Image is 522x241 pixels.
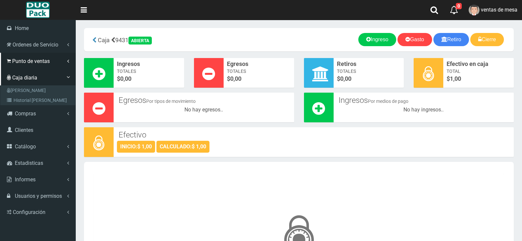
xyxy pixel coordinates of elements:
span: Retiros [337,60,401,68]
span: Total [447,68,510,75]
a: Cierre [470,33,504,46]
div: ABIERTA [128,37,152,45]
h3: Ingresos [339,96,509,105]
span: Caja [98,37,110,44]
img: Logo grande [26,2,49,18]
span: Egresos [227,60,291,68]
a: [PERSON_NAME] [2,85,75,95]
span: Configuración [13,209,45,215]
span: ventas de mesa [481,7,517,13]
span: Compras [15,110,36,117]
div: No hay egresos.. [117,106,291,114]
div: No hay ingresos.. [337,106,511,114]
a: Ingreso [358,33,396,46]
span: Totales [117,68,181,75]
a: Retiro [433,33,469,46]
span: $ [447,75,510,83]
h3: Efectivo [119,131,509,139]
span: Usuarios y permisos [15,193,62,199]
strong: $ 1,00 [192,143,206,150]
span: $ [227,75,291,83]
font: 0,00 [340,75,351,82]
span: Punto de ventas [12,58,50,64]
span: Catálogo [15,143,36,150]
font: 0,00 [230,75,241,82]
span: Ordenes de Servicio [13,42,58,48]
span: Estadisticas [15,160,43,166]
span: Ingresos [117,60,181,68]
span: Clientes [15,127,33,133]
font: 0,00 [120,75,131,82]
a: Historial [PERSON_NAME] [2,95,75,105]
span: Totales [227,68,291,75]
div: INICIO: [117,141,155,153]
span: $ [117,75,181,83]
span: Informes [15,176,36,183]
span: Totales [337,68,401,75]
small: Por tipos de movimiento [146,99,196,104]
span: Caja diaria [12,75,37,81]
span: Efectivo en caja [447,60,510,68]
span: 0 [456,3,462,9]
small: Por medios de pago [368,99,408,104]
div: CALCULADO: [156,141,209,153]
span: $ [337,75,401,83]
div: 9431 [89,33,229,46]
a: Gasto [398,33,432,46]
span: 1,00 [450,75,461,82]
img: User Image [469,5,480,15]
h3: Egresos [119,96,289,105]
span: Home [15,25,29,31]
strong: $ 1,00 [137,143,152,150]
